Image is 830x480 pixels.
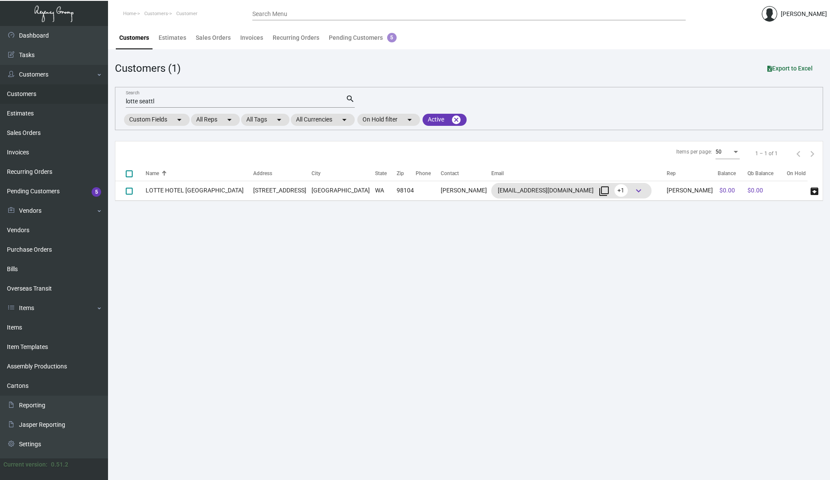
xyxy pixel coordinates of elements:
[633,186,644,196] span: keyboard_arrow_down
[3,460,48,469] div: Current version:
[146,170,253,177] div: Name
[676,148,712,156] div: Items per page:
[146,181,253,200] td: LOTTE HOTEL [GEOGRAPHIC_DATA]
[416,170,441,177] div: Phone
[805,147,819,160] button: Next page
[747,170,785,177] div: Qb Balance
[716,149,740,155] mat-select: Items per page:
[375,181,396,200] td: WA
[441,170,459,177] div: Contact
[146,170,159,177] div: Name
[224,115,235,125] mat-icon: arrow_drop_down
[760,61,820,76] button: Export to Excel
[240,33,263,42] div: Invoices
[174,115,184,125] mat-icon: arrow_drop_down
[115,61,181,76] div: Customers (1)
[809,186,820,196] span: archive
[253,170,312,177] div: Address
[196,33,231,42] div: Sales Orders
[176,11,197,16] span: Customer
[123,11,136,16] span: Home
[124,114,190,126] mat-chip: Custom Fields
[716,149,722,155] span: 50
[667,181,717,200] td: [PERSON_NAME]
[767,65,813,72] span: Export to Excel
[191,114,240,126] mat-chip: All Reps
[291,114,355,126] mat-chip: All Currencies
[375,170,396,177] div: State
[119,33,149,42] div: Customers
[792,147,805,160] button: Previous page
[312,170,375,177] div: City
[357,114,420,126] mat-chip: On Hold filter
[599,186,609,196] mat-icon: filter_none
[339,115,350,125] mat-icon: arrow_drop_down
[718,170,746,177] div: Balance
[241,114,289,126] mat-chip: All Tags
[397,181,416,200] td: 98104
[762,6,777,22] img: admin@bootstrapmaster.com
[416,170,431,177] div: Phone
[346,94,355,104] mat-icon: search
[375,170,387,177] div: State
[498,184,645,198] div: [EMAIL_ADDRESS][DOMAIN_NAME]
[51,460,68,469] div: 0.51.2
[159,33,186,42] div: Estimates
[441,170,491,177] div: Contact
[747,170,773,177] div: Qb Balance
[781,10,827,19] div: [PERSON_NAME]
[746,181,786,200] td: $0.00
[667,170,717,177] div: Rep
[253,170,272,177] div: Address
[397,170,404,177] div: Zip
[491,166,667,181] th: Email
[273,33,319,42] div: Recurring Orders
[329,33,397,42] div: Pending Customers
[614,184,628,197] span: +1
[451,115,461,125] mat-icon: cancel
[423,114,467,126] mat-chip: Active
[719,187,735,194] span: $0.00
[441,181,491,200] td: [PERSON_NAME]
[787,166,808,181] th: On Hold
[667,170,676,177] div: Rep
[312,170,321,177] div: City
[808,184,821,198] button: archive
[144,11,168,16] span: Customers
[755,150,778,157] div: 1 – 1 of 1
[253,181,312,200] td: [STREET_ADDRESS]
[397,170,416,177] div: Zip
[312,181,375,200] td: [GEOGRAPHIC_DATA]
[718,170,736,177] div: Balance
[404,115,415,125] mat-icon: arrow_drop_down
[274,115,284,125] mat-icon: arrow_drop_down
